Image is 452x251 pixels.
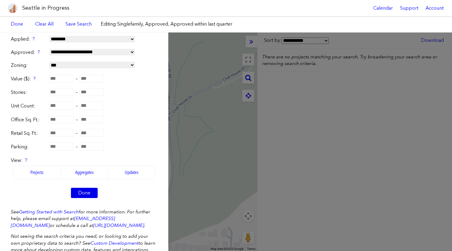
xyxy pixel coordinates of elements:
label: Updates [108,166,155,179]
span: Singlefamily, Approved, Approved within last quarter [117,21,232,27]
div: – [11,130,157,137]
label: Applied: [11,36,47,42]
a: [URL][DOMAIN_NAME] [93,222,144,228]
label: Editing: [101,21,232,27]
label: Stories: [11,89,47,96]
div: – [11,102,157,110]
div: ? [33,76,36,82]
div: – [11,143,157,150]
div: – [11,89,157,96]
a: [EMAIL_ADDRESS][DOMAIN_NAME] [11,215,115,228]
div: ? [32,36,35,42]
label: Retail Sq. Ft.: [11,130,47,137]
a: Clear All [32,19,56,29]
div: – [11,116,157,123]
label: Parking: [11,144,47,150]
label: Unit Count: [11,103,47,109]
label: Aggregates [61,166,108,179]
a: Custom Development [90,240,139,246]
em: See for more information. For further help, please email support at or schedule a call at . [11,209,150,228]
a: Done [8,19,26,29]
label: Office Sq. Ft.: [11,116,47,123]
div: ? [38,49,40,56]
label: View: [11,157,157,164]
a: Done [71,188,98,198]
a: Getting Started with Search [19,209,79,215]
label: Projects [13,166,61,179]
label: Value ($): [11,76,47,82]
label: Zoning: [11,62,47,69]
img: favicon-96x96.png [8,3,17,13]
div: – [11,75,157,82]
div: ? [25,157,27,164]
label: Approved: [11,49,47,56]
a: Save Search [66,21,92,27]
h1: Seattle in Progress [22,4,69,12]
